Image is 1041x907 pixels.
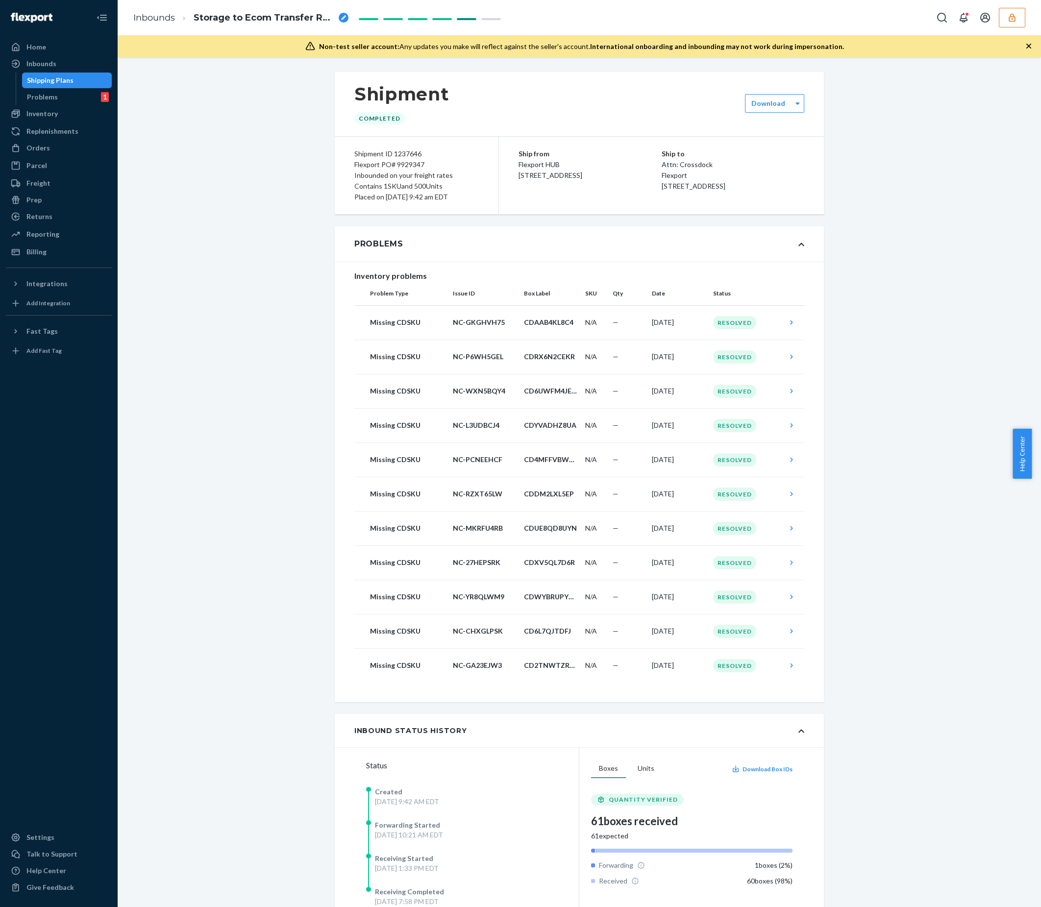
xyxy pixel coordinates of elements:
[6,39,112,55] a: Home
[519,148,662,159] p: Ship from
[581,340,609,374] td: N/A
[370,386,445,396] p: Missing CDSKU
[613,421,619,429] span: —
[6,209,112,224] a: Returns
[732,765,793,773] button: Download Box IDs
[375,821,440,829] span: Forwarding Started
[581,648,609,683] td: N/A
[453,455,516,465] p: NC-PCNEEHCF
[370,661,445,670] p: Missing CDSKU
[370,489,445,499] p: Missing CDSKU
[319,42,844,51] div: Any updates you make will reflect against the seller's account.
[713,625,756,638] div: Resolved
[591,860,645,870] div: Forwarding
[319,42,399,50] span: Non-test seller account:
[26,833,54,842] div: Settings
[591,876,639,886] div: Received
[26,212,52,221] div: Returns
[524,489,577,499] p: CDDM2LXL5EP
[26,42,46,52] div: Home
[581,442,609,477] td: N/A
[26,882,74,892] div: Give Feedback
[662,148,805,159] p: Ship to
[26,849,77,859] div: Talk to Support
[194,12,335,25] span: Storage to Ecom Transfer RPFFNOWOJWYIW
[648,442,709,477] td: [DATE]
[6,244,112,260] a: Billing
[354,148,479,159] div: Shipment ID 1237646
[453,592,516,602] p: NC-YR8QLWM9
[6,123,112,139] a: Replenishments
[713,385,756,398] div: Resolved
[370,318,445,327] p: Missing CDSKU
[524,318,577,327] p: CDAAB4KL8C4
[370,523,445,533] p: Missing CDSKU
[26,299,70,307] div: Add Integration
[648,282,709,305] th: Date
[375,797,439,807] div: [DATE] 9:42 AM EDT
[6,830,112,845] a: Settings
[524,420,577,430] p: CDYVADHZ8UA
[370,420,445,430] p: Missing CDSKU
[26,866,66,876] div: Help Center
[6,140,112,156] a: Orders
[26,346,62,355] div: Add Fast Tag
[524,558,577,567] p: CDXV5QL7D6R
[932,8,952,27] button: Open Search Box
[648,305,709,340] td: [DATE]
[581,614,609,648] td: N/A
[370,626,445,636] p: Missing CDSKU
[453,352,516,362] p: NC-P6WH5GEL
[133,12,175,23] a: Inbounds
[609,282,648,305] th: Qty
[101,92,109,102] div: 1
[11,13,52,23] img: Flexport logo
[713,659,756,672] div: Resolved
[26,126,78,136] div: Replenishments
[648,614,709,648] td: [DATE]
[375,897,562,907] div: [DATE] 7:58 PM EDT
[713,488,756,501] div: Resolved
[648,648,709,683] td: [DATE]
[590,42,844,50] span: International onboarding and inbounding may not work during impersonation.
[6,846,112,862] button: Talk to Support
[1013,429,1032,479] button: Help Center
[713,316,756,329] div: Resolved
[26,161,47,171] div: Parcel
[648,545,709,580] td: [DATE]
[591,813,793,829] div: 61 boxes received
[713,556,756,569] div: Resolved
[581,408,609,442] td: N/A
[6,343,112,359] a: Add Fast Tag
[449,282,520,305] th: Issue ID
[581,374,609,408] td: N/A
[453,318,516,327] p: NC-GKGHVH75
[26,195,42,205] div: Prep
[524,352,577,362] p: CDRX6N2CEKR
[581,511,609,545] td: N/A
[354,192,479,202] div: Placed on [DATE] 9:42 am EDT
[92,8,112,27] button: Close Navigation
[713,419,756,432] div: Resolved
[370,558,445,567] p: Missing CDSKU
[581,580,609,614] td: N/A
[613,558,619,566] span: —
[524,661,577,670] p: CD2TNWTZRCW
[354,84,449,104] h1: Shipment
[6,226,112,242] a: Reporting
[662,182,725,190] span: [STREET_ADDRESS]
[524,455,577,465] p: CD4MFFVBW8H
[613,318,619,326] span: —
[648,580,709,614] td: [DATE]
[6,863,112,879] a: Help Center
[613,352,619,361] span: —
[524,386,577,396] p: CD6UWFM4JEM
[375,863,439,873] div: [DATE] 1:33 PM EDT
[6,295,112,311] a: Add Integration
[709,282,783,305] th: Status
[755,860,793,870] div: 1 boxes ( 2 %)
[375,854,433,862] span: Receiving Started
[520,282,581,305] th: Box Label
[453,558,516,567] p: NC-27HEPSRK
[591,831,793,841] div: 61 expected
